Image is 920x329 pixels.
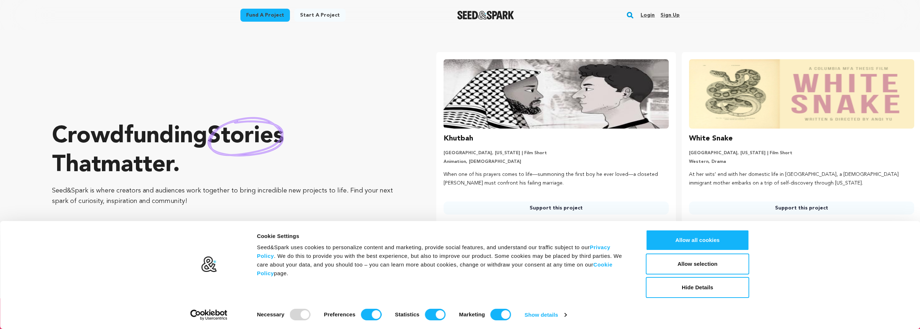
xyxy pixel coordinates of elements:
strong: Marketing [459,311,485,317]
p: At her wits’ end with her domestic life in [GEOGRAPHIC_DATA], a [DEMOGRAPHIC_DATA] immigrant moth... [689,170,914,188]
h3: Khutbah [444,133,473,144]
div: Cookie Settings [257,232,630,241]
p: Animation, [DEMOGRAPHIC_DATA] [444,159,669,165]
p: [GEOGRAPHIC_DATA], [US_STATE] | Film Short [444,150,669,156]
a: Support this project [689,202,914,215]
a: Seed&Spark Homepage [457,11,514,20]
a: Usercentrics Cookiebot - opens in a new window [177,309,240,320]
img: Seed&Spark Logo Dark Mode [457,11,514,20]
a: Login [641,9,655,21]
p: Crowdfunding that . [52,122,407,180]
a: Sign up [660,9,680,21]
button: Allow all cookies [646,230,749,251]
p: Western, Drama [689,159,914,165]
a: Show details [525,309,566,320]
a: Fund a project [240,9,290,22]
button: Allow selection [646,254,749,274]
strong: Statistics [395,311,420,317]
div: Seed&Spark uses cookies to personalize content and marketing, provide social features, and unders... [257,243,630,278]
strong: Necessary [257,311,284,317]
img: hand sketched image [207,117,284,156]
img: logo [201,256,217,273]
a: Support this project [444,202,669,215]
button: Hide Details [646,277,749,298]
img: White Snake image [689,59,914,129]
strong: Preferences [324,311,355,317]
p: Seed&Spark is where creators and audiences work together to bring incredible new projects to life... [52,186,407,207]
p: When one of his prayers comes to life—summoning the first boy he ever loved—a closeted [PERSON_NA... [444,170,669,188]
a: Start a project [294,9,346,22]
span: matter [101,154,173,177]
img: Khutbah image [444,59,669,129]
p: [GEOGRAPHIC_DATA], [US_STATE] | Film Short [689,150,914,156]
h3: White Snake [689,133,733,144]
